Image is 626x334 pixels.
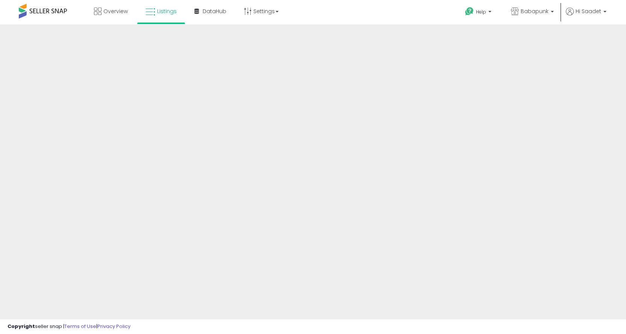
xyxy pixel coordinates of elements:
[465,7,474,16] i: Get Help
[8,323,35,330] strong: Copyright
[476,9,486,15] span: Help
[8,323,130,330] div: seller snap | |
[64,323,96,330] a: Terms of Use
[103,8,128,15] span: Overview
[566,8,606,24] a: Hi Saadet
[157,8,177,15] span: Listings
[459,1,499,24] a: Help
[97,323,130,330] a: Privacy Policy
[203,8,226,15] span: DataHub
[576,8,601,15] span: Hi Saadet
[521,8,549,15] span: Babapunk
